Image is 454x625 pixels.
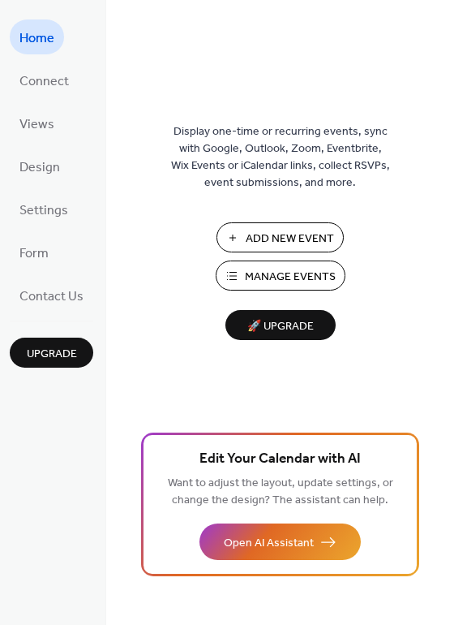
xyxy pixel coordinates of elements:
[199,524,361,560] button: Open AI Assistant
[10,235,58,269] a: Form
[10,19,64,54] a: Home
[10,192,78,226] a: Settings
[10,338,93,368] button: Upgrade
[199,448,361,471] span: Edit Your Calendar with AI
[246,231,334,248] span: Add New Event
[168,472,393,511] span: Want to adjust the layout, update settings, or change the design? The assistant can help.
[10,106,64,140] a: Views
[19,69,69,94] span: Connect
[19,112,54,137] span: Views
[19,241,49,266] span: Form
[235,316,326,338] span: 🚀 Upgrade
[224,535,314,552] span: Open AI Assistant
[225,310,336,340] button: 🚀 Upgrade
[245,269,336,286] span: Manage Events
[27,346,77,363] span: Upgrade
[10,278,93,312] a: Contact Us
[216,261,345,291] button: Manage Events
[19,198,68,223] span: Settings
[171,123,390,192] span: Display one-time or recurring events, sync with Google, Outlook, Zoom, Eventbrite, Wix Events or ...
[19,26,54,51] span: Home
[19,284,84,309] span: Contact Us
[19,155,60,180] span: Design
[10,149,70,183] a: Design
[216,222,344,252] button: Add New Event
[10,62,79,97] a: Connect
